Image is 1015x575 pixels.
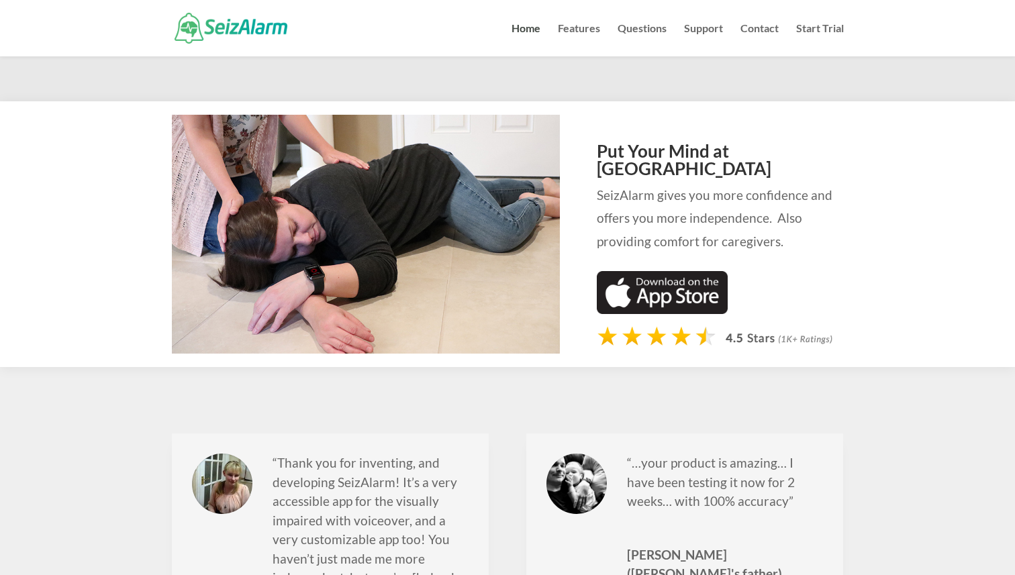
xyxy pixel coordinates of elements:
p: “…your product is amazing… I have been testing it now for 2 weeks… with 100% accuracy” [627,454,824,524]
a: Start Trial [796,23,844,56]
img: SeizAlarm [175,13,288,43]
a: Contact [740,23,779,56]
img: app-store-rating-stars [597,325,843,352]
a: Download seizure detection app on the App Store [597,301,728,317]
a: Features [558,23,600,56]
a: Questions [618,23,667,56]
h2: Put Your Mind at [GEOGRAPHIC_DATA] [597,142,843,184]
a: Support [684,23,723,56]
p: SeizAlarm gives you more confidence and offers you more independence. Also providing comfort for ... [597,184,843,253]
img: Caregiver providing help after seizure [172,115,561,354]
a: Home [512,23,540,56]
img: Download on App Store [597,271,728,314]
